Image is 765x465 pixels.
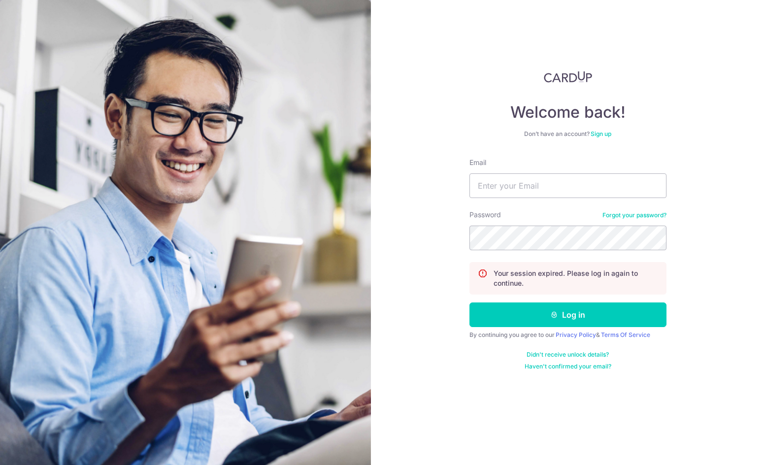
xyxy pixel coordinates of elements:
[469,173,666,198] input: Enter your Email
[556,331,596,338] a: Privacy Policy
[525,363,611,370] a: Haven't confirmed your email?
[544,71,592,83] img: CardUp Logo
[527,351,609,359] a: Didn't receive unlock details?
[469,158,486,167] label: Email
[469,302,666,327] button: Log in
[469,130,666,138] div: Don’t have an account?
[601,331,650,338] a: Terms Of Service
[469,210,501,220] label: Password
[469,331,666,339] div: By continuing you agree to our &
[602,211,666,219] a: Forgot your password?
[469,102,666,122] h4: Welcome back!
[494,268,658,288] p: Your session expired. Please log in again to continue.
[591,130,611,137] a: Sign up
